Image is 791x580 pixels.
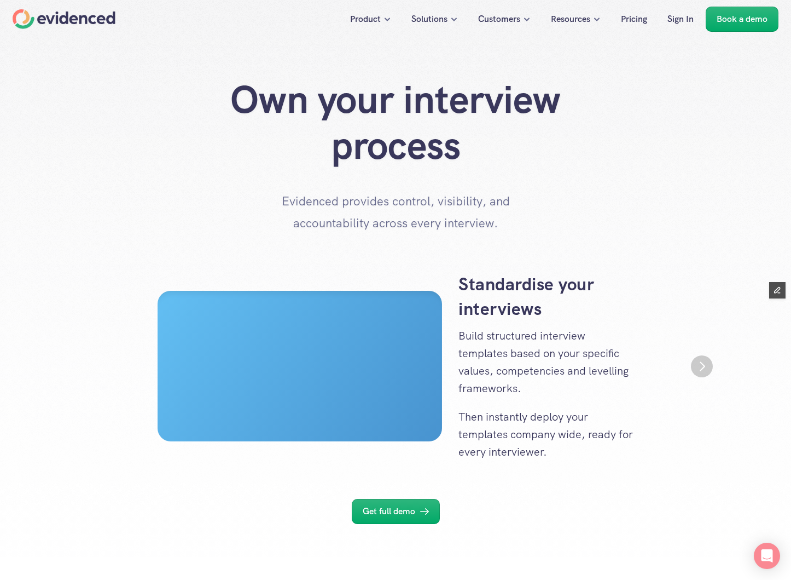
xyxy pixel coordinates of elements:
p: Book a demo [717,12,767,26]
button: Next [691,355,713,377]
li: 1 of 3 [67,272,724,461]
p: Pricing [621,12,647,26]
h3: Standardise your interviews [458,272,633,321]
a: Book a demo [706,7,778,32]
a: Home [13,9,115,29]
h1: Own your interview process [177,77,614,169]
p: Build structured interview templates based on your specific values, competencies and levelling fr... [458,327,633,397]
p: Then instantly deploy your templates company wide, ready for every interviewer. [458,408,633,461]
a: Sign In [659,7,702,32]
button: Edit Framer Content [769,282,786,298]
p: Customers [478,12,520,26]
p: Evidenced provides control, visibility, and accountability across every interview. [259,191,532,234]
a: Pricing [613,7,655,32]
a: Get full demo [352,499,440,524]
p: Resources [551,12,590,26]
div: Open Intercom Messenger [754,543,780,569]
p: Solutions [411,12,447,26]
p: Get full demo [363,504,415,519]
p: Sign In [667,12,694,26]
p: Product [350,12,381,26]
